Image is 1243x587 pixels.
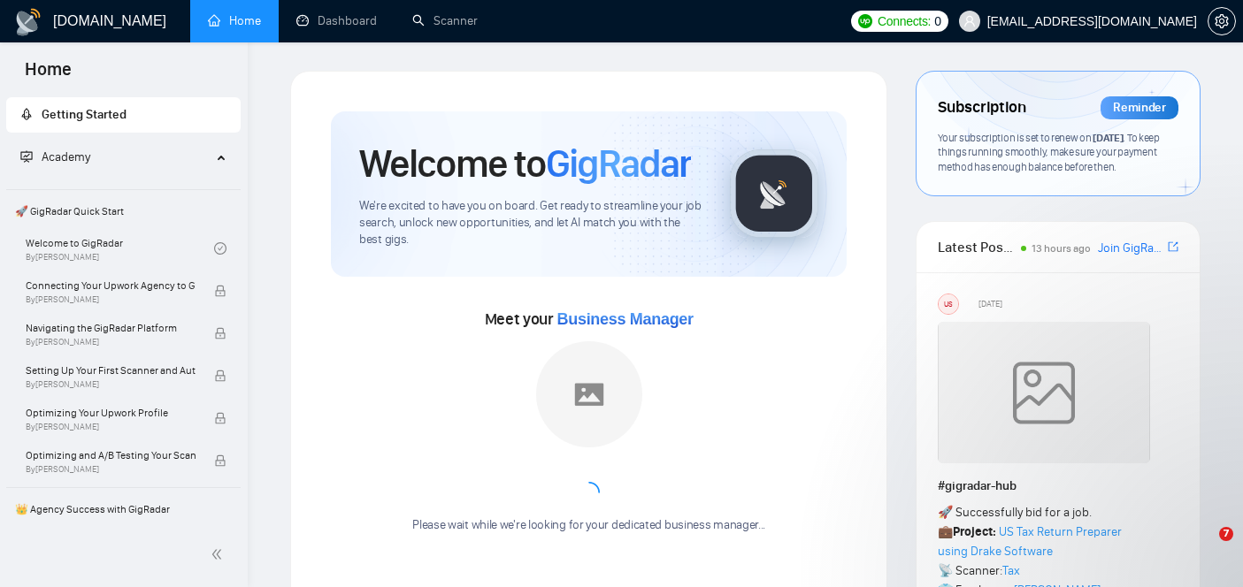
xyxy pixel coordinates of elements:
[557,310,694,328] span: Business Manager
[1093,131,1123,144] span: [DATE]
[412,13,478,28] a: searchScanner
[1098,239,1164,258] a: Join GigRadar Slack Community
[20,149,90,164] span: Academy
[938,93,1025,123] span: Subscription
[978,296,1002,312] span: [DATE]
[8,492,239,527] span: 👑 Agency Success with GigRadar
[1219,527,1233,541] span: 7
[1208,14,1235,28] span: setting
[963,15,976,27] span: user
[1208,14,1236,28] a: setting
[26,446,196,464] span: Optimizing and A/B Testing Your Scanner for Better Results
[26,422,196,432] span: By [PERSON_NAME]
[858,14,872,28] img: upwork-logo.png
[934,11,941,31] span: 0
[26,229,214,268] a: Welcome to GigRadarBy[PERSON_NAME]
[878,11,931,31] span: Connects:
[536,341,642,447] img: placeholder.png
[26,404,196,422] span: Optimizing Your Upwork Profile
[20,150,33,163] span: fund-projection-screen
[1208,7,1236,35] button: setting
[42,107,127,122] span: Getting Started
[214,242,226,255] span: check-circle
[42,149,90,164] span: Academy
[214,327,226,339] span: lock
[359,198,702,248] span: We're excited to have you on board. Get ready to streamline your job search, unlock new opportuni...
[11,57,86,94] span: Home
[20,108,33,120] span: rocket
[6,97,241,133] li: Getting Started
[485,309,694,329] span: Meet your
[26,277,196,294] span: Connecting Your Upwork Agency to GigRadar
[26,362,196,379] span: Setting Up Your First Scanner and Auto-Bidder
[938,322,1150,463] img: weqQh+iSagEgQAAAABJRU5ErkJggg==
[1032,242,1091,255] span: 13 hours ago
[296,13,377,28] a: dashboardDashboard
[26,337,196,347] span: By [PERSON_NAME]
[1183,527,1225,569] iframe: Intercom live chat
[938,236,1016,258] span: Latest Posts from the GigRadar Community
[939,294,958,314] div: US
[1002,563,1020,578] a: Tax
[26,379,196,390] span: By [PERSON_NAME]
[938,131,1159,173] span: Your subscription is set to renew on . To keep things running smoothly, make sure your payment me...
[214,412,226,424] span: lock
[26,294,196,305] span: By [PERSON_NAME]
[26,464,196,475] span: By [PERSON_NAME]
[214,285,226,297] span: lock
[26,319,196,337] span: Navigating the GigRadar Platform
[730,149,818,238] img: gigradar-logo.png
[214,370,226,382] span: lock
[1101,96,1178,119] div: Reminder
[8,194,239,229] span: 🚀 GigRadar Quick Start
[208,13,261,28] a: homeHome
[402,517,776,534] div: Please wait while we're looking for your dedicated business manager...
[211,545,228,563] span: double-left
[214,454,226,467] span: lock
[14,8,42,36] img: logo
[546,140,691,187] span: GigRadar
[359,140,691,187] h1: Welcome to
[577,481,600,504] span: loading
[1168,239,1178,255] a: export
[1168,240,1178,254] span: export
